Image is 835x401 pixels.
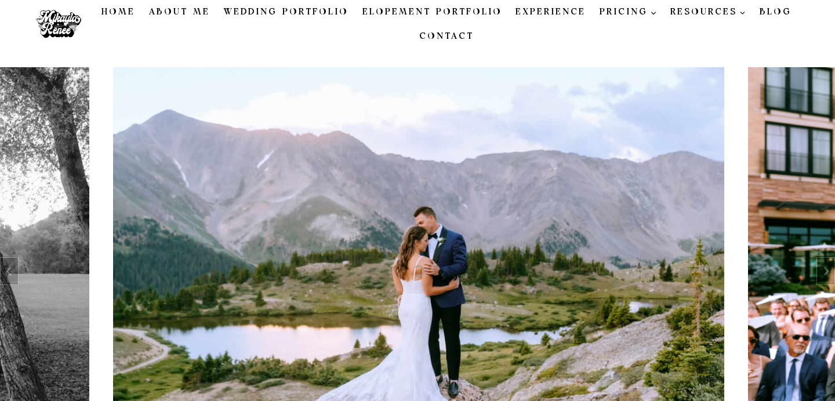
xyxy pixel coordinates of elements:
[670,5,746,19] span: RESOURCES
[412,24,481,49] a: Contact
[816,257,835,285] button: Next slide
[30,4,88,45] img: Mikayla Renee Photo
[600,5,656,19] span: PRICING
